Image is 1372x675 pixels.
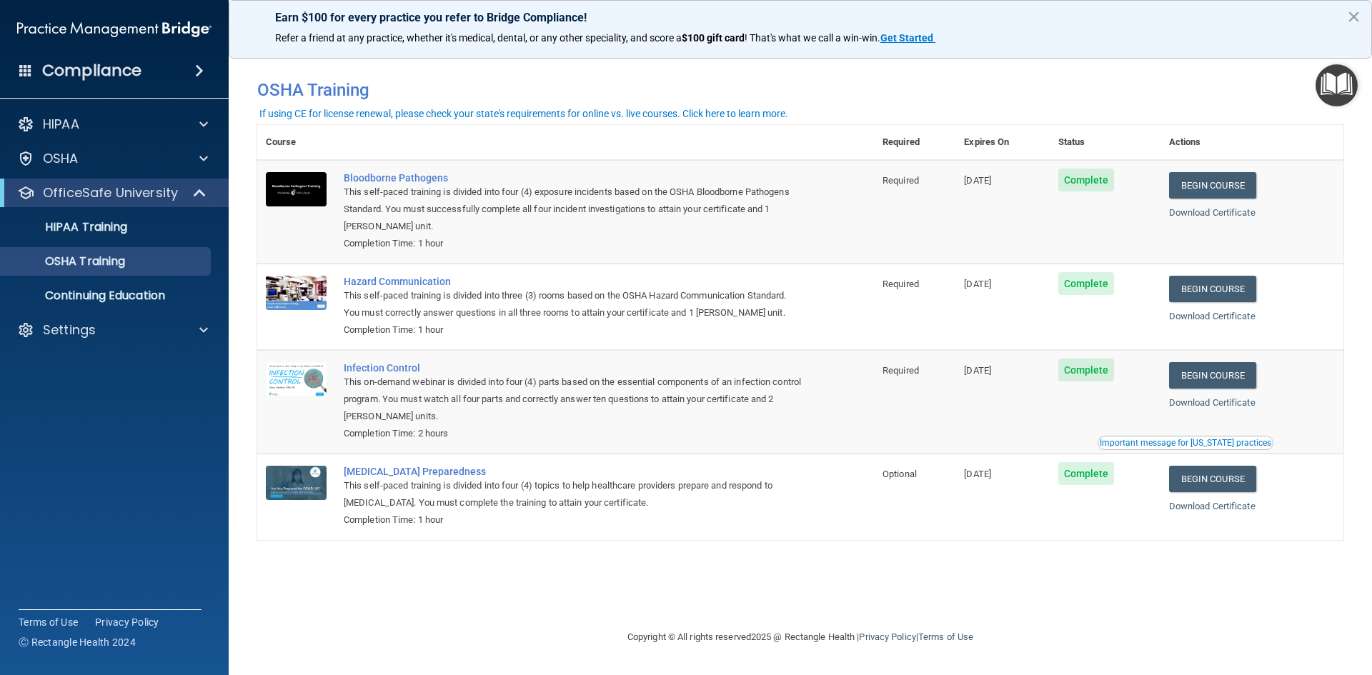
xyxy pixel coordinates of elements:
p: OSHA [43,150,79,167]
button: If using CE for license renewal, please check your state's requirements for online vs. live cours... [257,106,790,121]
a: Get Started [880,32,935,44]
p: OSHA Training [9,254,125,269]
a: Terms of Use [918,631,973,642]
th: Actions [1160,125,1343,160]
div: This on-demand webinar is divided into four (4) parts based on the essential components of an inf... [344,374,802,425]
span: Required [883,175,919,186]
a: Privacy Policy [95,615,159,629]
a: Download Certificate [1169,207,1256,218]
div: This self-paced training is divided into four (4) topics to help healthcare providers prepare and... [344,477,802,511]
span: Ⓒ Rectangle Health 2024 [19,635,136,649]
th: Status [1050,125,1160,160]
a: Download Certificate [1169,501,1256,511]
span: Complete [1058,359,1115,381]
a: Begin Course [1169,466,1256,492]
div: Copyright © All rights reserved 2025 @ Rectangle Health | | [540,614,1061,660]
div: Completion Time: 1 hour [344,321,802,339]
p: HIPAA Training [9,220,127,234]
span: ! That's what we call a win-win. [745,32,880,44]
button: Open Resource Center [1316,64,1358,106]
span: Required [883,365,919,376]
a: Terms of Use [19,615,78,629]
a: Bloodborne Pathogens [344,172,802,184]
a: Hazard Communication [344,276,802,287]
h4: Compliance [42,61,141,81]
span: Complete [1058,272,1115,295]
a: Begin Course [1169,172,1256,199]
a: Privacy Policy [859,631,915,642]
span: [DATE] [964,279,991,289]
iframe: Drift Widget Chat Controller [1301,576,1355,631]
p: Continuing Education [9,289,204,303]
a: Begin Course [1169,276,1256,302]
img: PMB logo [17,15,212,44]
p: OfficeSafe University [43,184,178,201]
a: HIPAA [17,116,208,133]
span: Required [883,279,919,289]
strong: $100 gift card [682,32,745,44]
span: [DATE] [964,175,991,186]
h4: OSHA Training [257,80,1343,100]
div: This self-paced training is divided into four (4) exposure incidents based on the OSHA Bloodborne... [344,184,802,235]
div: Completion Time: 2 hours [344,425,802,442]
span: Refer a friend at any practice, whether it's medical, dental, or any other speciality, and score a [275,32,682,44]
button: Close [1347,5,1361,28]
span: Optional [883,469,917,479]
span: [DATE] [964,365,991,376]
p: HIPAA [43,116,79,133]
a: Download Certificate [1169,397,1256,408]
div: Completion Time: 1 hour [344,511,802,529]
span: Complete [1058,169,1115,191]
a: Settings [17,321,208,339]
a: Begin Course [1169,362,1256,389]
a: OfficeSafe University [17,184,207,201]
strong: Get Started [880,32,933,44]
div: If using CE for license renewal, please check your state's requirements for online vs. live cours... [259,109,788,119]
th: Course [257,125,335,160]
div: This self-paced training is divided into three (3) rooms based on the OSHA Hazard Communication S... [344,287,802,321]
a: Download Certificate [1169,311,1256,321]
a: OSHA [17,150,208,167]
span: Complete [1058,462,1115,485]
p: Earn $100 for every practice you refer to Bridge Compliance! [275,11,1326,24]
span: [DATE] [964,469,991,479]
div: Important message for [US_STATE] practices [1100,439,1271,447]
div: Completion Time: 1 hour [344,235,802,252]
button: Read this if you are a dental practitioner in the state of CA [1098,436,1273,450]
p: Settings [43,321,96,339]
a: Infection Control [344,362,802,374]
th: Expires On [955,125,1049,160]
a: [MEDICAL_DATA] Preparedness [344,466,802,477]
th: Required [874,125,955,160]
